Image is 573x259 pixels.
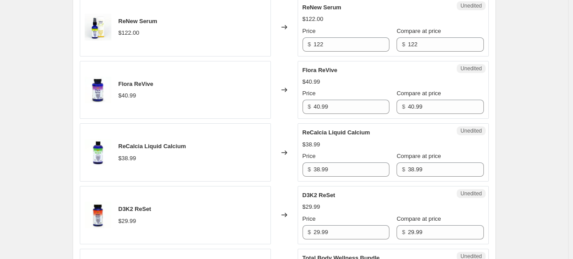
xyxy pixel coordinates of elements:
[402,166,405,173] span: $
[308,166,311,173] span: $
[460,65,482,72] span: Unedited
[308,41,311,48] span: $
[119,18,157,24] span: ReNew Serum
[303,203,320,210] span: $29.99
[303,28,316,34] span: Price
[397,28,441,34] span: Compare at price
[119,29,139,36] span: $122.00
[303,4,341,11] span: ReNew Serum
[303,78,320,85] span: $40.99
[308,229,311,235] span: $
[85,139,111,166] img: recalcia-liquid-calcium-liquid-mineral-formula_8oz_bottle-front_80x.jpg
[85,202,111,228] img: d3k2-reset-nutrient-capsule-formula_60ct_bottle-front_80x.jpg
[119,155,136,162] span: $38.99
[460,127,482,134] span: Unedited
[397,153,441,159] span: Compare at price
[303,215,316,222] span: Price
[119,81,154,87] span: Flora ReVive
[85,14,111,40] img: renew-serum-skin-care-formula_45ml_bottle-front_80x.jpg
[119,218,136,224] span: $29.99
[402,103,405,110] span: $
[460,190,482,197] span: Unedited
[460,2,482,9] span: Unedited
[303,16,323,22] span: $122.00
[119,92,136,99] span: $40.99
[303,67,338,73] span: Flora ReVive
[397,215,441,222] span: Compare at price
[85,77,111,103] img: flora-revive-nutrient-capsules-rna-reset_80x.jpg
[303,90,316,97] span: Price
[397,90,441,97] span: Compare at price
[402,229,405,235] span: $
[119,143,186,150] span: ReCalcia Liquid Calcium
[402,41,405,48] span: $
[119,206,151,212] span: D3K2 ReSet
[308,103,311,110] span: $
[303,129,370,136] span: ReCalcia Liquid Calcium
[303,141,320,148] span: $38.99
[303,153,316,159] span: Price
[303,192,336,198] span: D3K2 ReSet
